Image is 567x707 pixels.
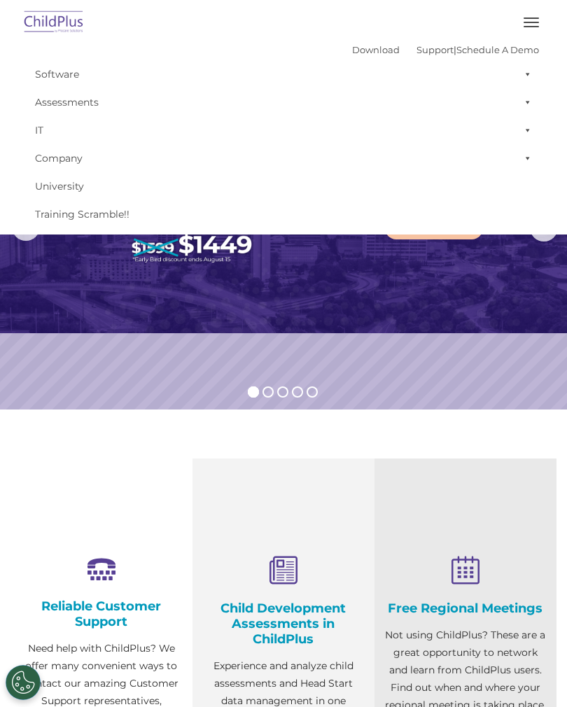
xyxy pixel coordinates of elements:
a: Schedule A Demo [456,44,539,55]
a: Training Scramble!! [28,200,539,228]
h4: Child Development Assessments in ChildPlus [203,601,364,647]
img: ChildPlus by Procare Solutions [21,6,87,39]
a: Support [416,44,454,55]
a: Software [28,60,539,88]
button: Cookies Settings [6,665,41,700]
h4: Reliable Customer Support [21,598,182,629]
a: Company [28,144,539,172]
a: IT [28,116,539,144]
a: Download [352,44,400,55]
font: | [352,44,539,55]
a: University [28,172,539,200]
iframe: Chat Widget [331,556,567,707]
a: Assessments [28,88,539,116]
